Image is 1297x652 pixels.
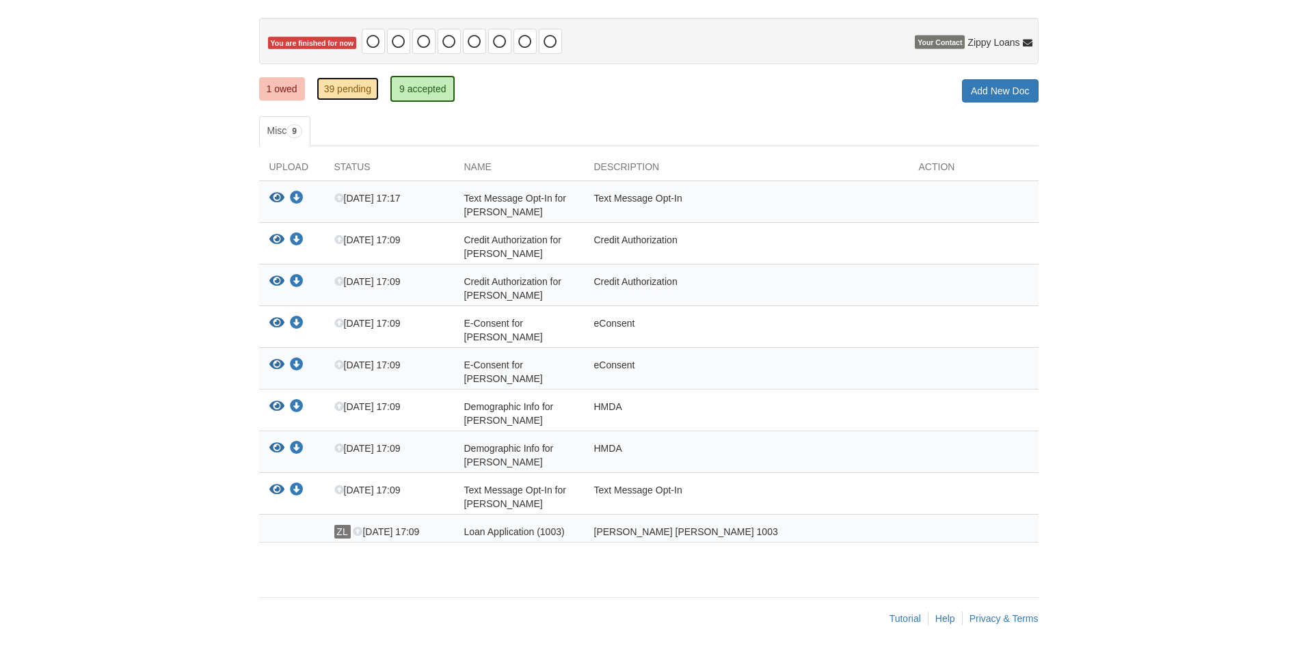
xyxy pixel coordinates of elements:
button: View Credit Authorization for Jennifer Turner [269,275,284,289]
span: 9 [286,124,302,138]
div: eConsent [584,316,909,344]
span: Text Message Opt-In for [PERSON_NAME] [464,485,566,509]
span: [DATE] 17:17 [334,193,401,204]
span: [DATE] 17:09 [334,401,401,412]
span: Credit Authorization for [PERSON_NAME] [464,276,561,301]
div: Description [584,160,909,180]
button: View Demographic Info for Lauren Williams [269,442,284,456]
div: Name [454,160,584,180]
a: Download E-Consent for Lauren Williams [290,318,304,329]
span: Your Contact [915,36,965,49]
span: [DATE] 17:09 [334,359,401,370]
span: Text Message Opt-In for [PERSON_NAME] [464,193,566,217]
a: Download Credit Authorization for Jennifer Turner [290,277,304,288]
a: Download Text Message Opt-In for Lauren Williams [290,193,304,204]
div: Upload [259,160,324,180]
a: Add New Doc [962,79,1039,103]
div: Credit Authorization [584,233,909,260]
span: Credit Authorization for [PERSON_NAME] [464,234,561,259]
span: E-Consent for [PERSON_NAME] [464,359,543,384]
a: Misc [259,116,310,146]
span: [DATE] 17:09 [353,526,419,537]
div: Text Message Opt-In [584,483,909,511]
div: Text Message Opt-In [584,191,909,219]
span: Loan Application (1003) [464,526,565,537]
div: HMDA [584,400,909,427]
span: ZL [334,525,351,539]
span: You are finished for now [268,37,357,50]
span: [DATE] 17:09 [334,276,401,287]
button: View Credit Authorization for Lauren Williams [269,233,284,247]
span: [DATE] 17:09 [334,318,401,329]
div: eConsent [584,358,909,385]
div: Credit Authorization [584,275,909,302]
a: Download Demographic Info for Lauren Williams [290,444,304,454]
a: Help [935,613,955,624]
div: [PERSON_NAME] [PERSON_NAME] 1003 [584,525,909,539]
a: Download Demographic Info for Jennifer Turner [290,402,304,413]
button: View Text Message Opt-In for Lauren Williams [269,191,284,206]
a: 1 owed [259,77,305,100]
a: Privacy & Terms [970,613,1039,624]
span: Zippy Loans [967,36,1019,49]
a: Tutorial [890,613,921,624]
a: Download E-Consent for Jennifer Turner [290,360,304,371]
span: [DATE] 17:09 [334,234,401,245]
div: HMDA [584,442,909,469]
span: E-Consent for [PERSON_NAME] [464,318,543,342]
div: Action [909,160,1039,180]
a: 39 pending [317,77,379,100]
span: Demographic Info for [PERSON_NAME] [464,443,554,467]
button: View E-Consent for Jennifer Turner [269,358,284,372]
span: [DATE] 17:09 [334,485,401,495]
a: Download Text Message Opt-In for Jennifer Turner [290,485,304,496]
span: [DATE] 17:09 [334,443,401,454]
a: Download Credit Authorization for Lauren Williams [290,235,304,246]
button: View E-Consent for Lauren Williams [269,316,284,331]
div: Status [324,160,454,180]
button: View Demographic Info for Jennifer Turner [269,400,284,414]
button: View Text Message Opt-In for Jennifer Turner [269,483,284,498]
span: Demographic Info for [PERSON_NAME] [464,401,554,426]
a: 9 accepted [390,76,455,102]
